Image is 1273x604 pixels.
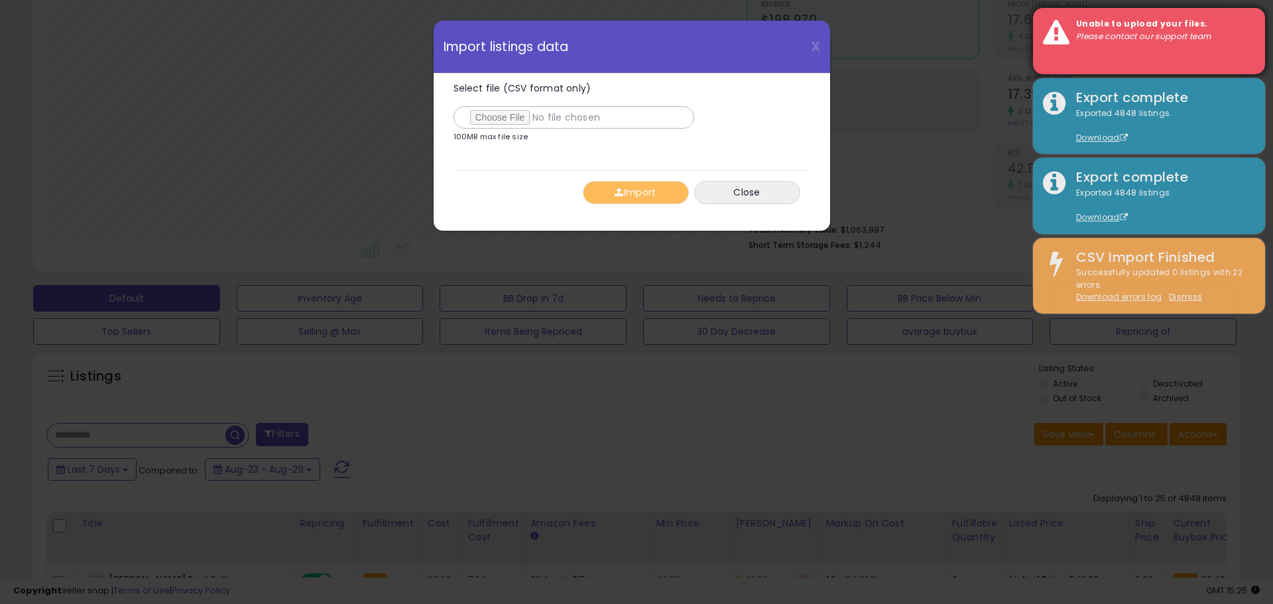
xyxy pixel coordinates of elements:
[811,37,820,56] span: X
[1066,248,1255,267] div: CSV Import Finished
[583,181,689,204] button: Import
[1066,168,1255,187] div: Export complete
[1066,88,1255,107] div: Export complete
[454,82,591,95] span: Select file (CSV format only)
[1076,211,1128,223] a: Download
[1076,132,1128,143] a: Download
[1066,267,1255,304] div: Successfully updated 0 listings with 22 errors.
[1066,107,1255,145] div: Exported 4848 listings.
[694,181,800,204] button: Close
[444,40,569,53] span: Import listings data
[1076,30,1211,42] em: Please contact our support team
[454,133,528,141] p: 100MB max file size
[1076,291,1162,302] a: Download errors log
[1076,18,1207,29] strong: Unable to upload your files.
[1066,187,1255,224] div: Exported 4848 listings.
[1169,291,1202,302] u: Dismiss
